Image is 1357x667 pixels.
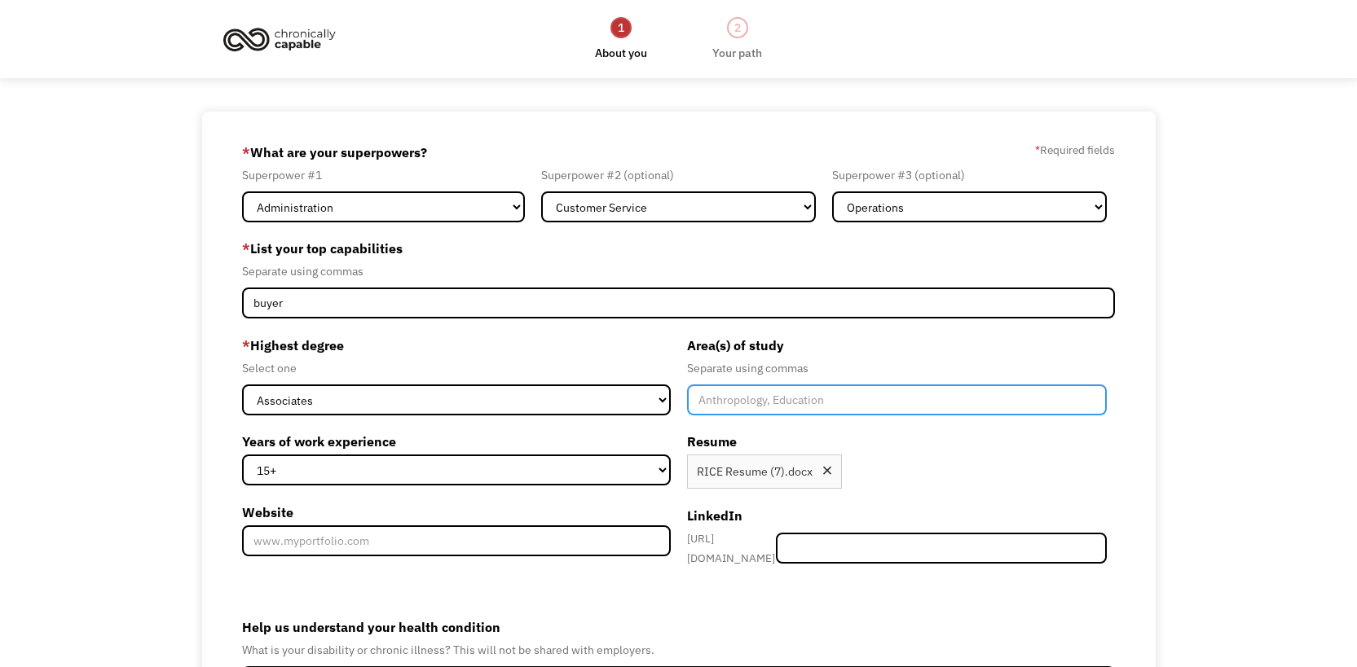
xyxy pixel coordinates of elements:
[712,15,762,63] a: 2Your path
[242,261,1114,281] div: Separate using commas
[242,640,1114,660] div: What is your disability or chronic illness? This will not be shared with employers.
[541,165,816,185] div: Superpower #2 (optional)
[610,17,632,38] div: 1
[687,332,1107,358] label: Area(s) of study
[727,17,748,38] div: 2
[242,165,525,185] div: Superpower #1
[687,428,1107,454] label: Resume
[687,529,776,568] div: [URL][DOMAIN_NAME]
[242,235,1114,261] label: List your top capabilities
[1035,140,1115,160] label: Required fields
[687,358,1107,378] div: Separate using commas
[832,165,1107,185] div: Superpower #3 (optional)
[242,428,670,454] label: Years of work experience
[242,332,670,358] label: Highest degree
[821,464,834,481] div: Remove file
[242,287,1114,318] input: Videography, photography, accounting
[687,502,1107,529] label: LinkedIn
[697,462,813,481] div: RICE Resume (7).docx
[218,21,341,57] img: Chronically Capable logo
[242,139,427,165] label: What are your superpowers?
[242,499,670,525] label: Website
[242,358,670,378] div: Select one
[712,43,762,63] div: Your path
[242,614,1114,640] label: Help us understand your health condition
[595,15,647,63] a: 1About you
[595,43,647,63] div: About you
[687,384,1107,415] input: Anthropology, Education
[242,525,670,556] input: www.myportfolio.com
